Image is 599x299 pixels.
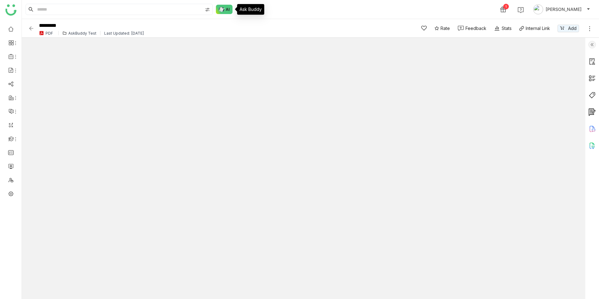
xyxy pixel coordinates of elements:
img: feedback-1.svg [458,26,464,31]
span: Add [568,25,577,32]
div: Feedback [465,25,486,32]
img: pdf.svg [39,31,44,36]
span: Rate [441,25,450,32]
div: AskBuddy Test [68,31,96,36]
div: PDF [46,31,53,36]
div: 1 [503,4,509,9]
img: avatar [533,4,543,14]
div: Last Updated: [DATE] [104,31,144,36]
img: stats.svg [494,25,500,32]
img: help.svg [518,7,524,13]
div: Internal Link [526,25,550,32]
span: [PERSON_NAME] [546,6,582,13]
img: back [28,25,34,32]
img: folder.svg [62,31,67,35]
img: ask-buddy-normal.svg [216,5,233,14]
img: logo [5,4,17,16]
button: Add [558,25,579,32]
div: Stats [494,25,512,32]
img: search-type.svg [205,7,210,12]
button: [PERSON_NAME] [532,4,592,14]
